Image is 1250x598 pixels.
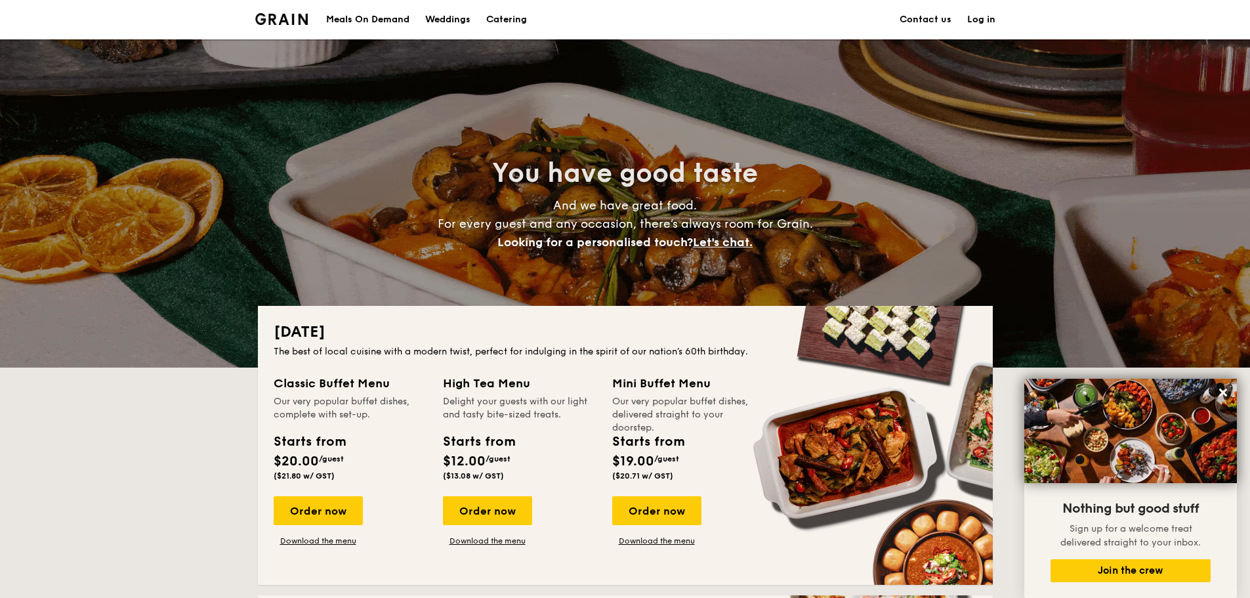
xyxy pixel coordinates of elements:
div: Mini Buffet Menu [612,374,766,393]
button: Close [1213,382,1234,403]
div: Order now [443,496,532,525]
div: Starts from [443,432,514,452]
span: Nothing but good stuff [1062,501,1199,517]
img: DSC07876-Edit02-Large.jpeg [1024,379,1237,483]
span: /guest [654,454,679,463]
span: ($21.80 w/ GST) [274,471,335,481]
a: Download the menu [443,536,532,546]
h2: [DATE] [274,322,977,343]
a: Download the menu [274,536,363,546]
button: Join the crew [1051,559,1211,582]
div: Delight your guests with our light and tasty bite-sized treats. [443,395,596,421]
span: ($13.08 w/ GST) [443,471,504,481]
div: Order now [274,496,363,525]
span: And we have great food. For every guest and any occasion, there’s always room for Grain. [438,198,813,249]
div: Classic Buffet Menu [274,374,427,393]
span: /guest [319,454,344,463]
span: $12.00 [443,454,486,469]
span: You have good taste [492,158,758,189]
div: Our very popular buffet dishes, delivered straight to your doorstep. [612,395,766,421]
a: Download the menu [612,536,701,546]
div: Our very popular buffet dishes, complete with set-up. [274,395,427,421]
span: Looking for a personalised touch? [497,235,693,249]
span: /guest [486,454,510,463]
span: $19.00 [612,454,654,469]
span: Sign up for a welcome treat delivered straight to your inbox. [1060,523,1201,548]
div: Order now [612,496,701,525]
span: Let's chat. [693,235,753,249]
div: Starts from [612,432,684,452]
img: Grain [255,13,308,25]
span: $20.00 [274,454,319,469]
div: The best of local cuisine with a modern twist, perfect for indulging in the spirit of our nation’... [274,345,977,358]
span: ($20.71 w/ GST) [612,471,673,481]
div: Starts from [274,432,345,452]
div: High Tea Menu [443,374,596,393]
a: Logotype [255,13,308,25]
